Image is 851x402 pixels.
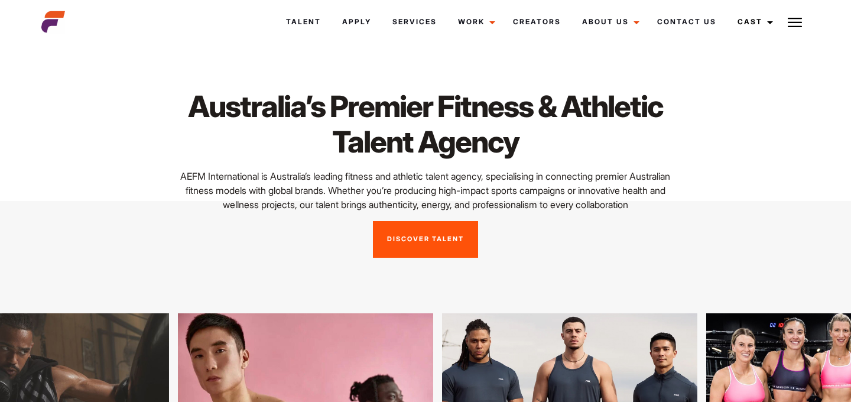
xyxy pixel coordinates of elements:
[275,6,332,38] a: Talent
[647,6,727,38] a: Contact Us
[382,6,447,38] a: Services
[373,221,478,258] a: Discover Talent
[571,6,647,38] a: About Us
[41,10,65,34] img: cropped-aefm-brand-fav-22-square.png
[788,15,802,30] img: Burger icon
[332,6,382,38] a: Apply
[502,6,571,38] a: Creators
[727,6,780,38] a: Cast
[447,6,502,38] a: Work
[171,169,679,212] p: AEFM International is Australia’s leading fitness and athletic talent agency, specialising in con...
[171,89,679,160] h1: Australia’s Premier Fitness & Athletic Talent Agency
